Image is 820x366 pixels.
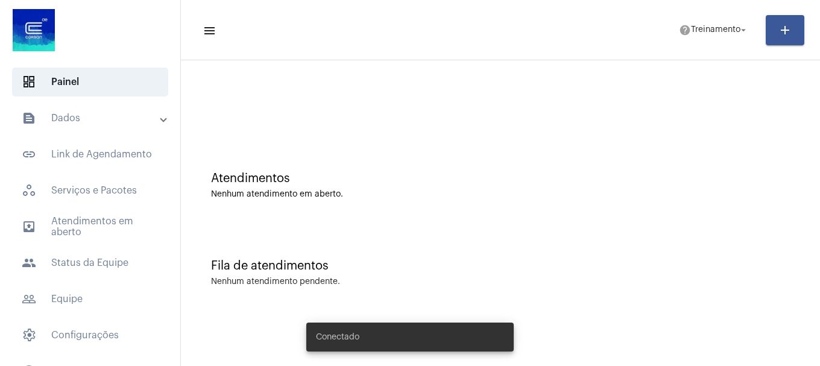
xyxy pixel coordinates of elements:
div: Atendimentos [211,172,790,185]
span: Equipe [12,285,168,314]
span: Configurações [12,321,168,350]
span: sidenav icon [22,75,36,89]
span: Atendimentos em aberto [12,212,168,241]
img: d4669ae0-8c07-2337-4f67-34b0df7f5ae4.jpeg [10,6,58,54]
mat-icon: help [679,24,691,36]
span: Link de Agendamento [12,140,168,169]
div: Nenhum atendimento em aberto. [211,190,790,199]
mat-icon: arrow_drop_down [738,25,749,36]
div: Nenhum atendimento pendente. [211,277,340,286]
span: Conectado [316,331,359,343]
mat-icon: add [778,23,792,37]
span: Serviços e Pacotes [12,176,168,205]
button: Treinamento [672,18,756,42]
span: Treinamento [691,26,740,34]
div: Fila de atendimentos [211,259,790,273]
span: Painel [12,68,168,96]
mat-icon: sidenav icon [22,219,36,234]
mat-icon: sidenav icon [22,256,36,270]
span: Status da Equipe [12,248,168,277]
mat-icon: sidenav icon [22,111,36,125]
span: sidenav icon [22,183,36,198]
mat-panel-title: Dados [22,111,161,125]
mat-expansion-panel-header: sidenav iconDados [7,104,180,133]
span: sidenav icon [22,328,36,342]
mat-icon: sidenav icon [22,292,36,306]
mat-icon: sidenav icon [203,24,215,38]
mat-icon: sidenav icon [22,147,36,162]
